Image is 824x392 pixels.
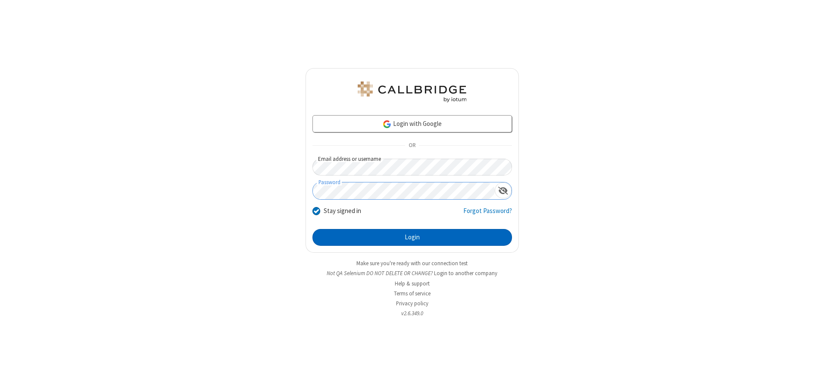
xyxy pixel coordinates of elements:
img: QA Selenium DO NOT DELETE OR CHANGE [356,82,468,102]
li: Not QA Selenium DO NOT DELETE OR CHANGE? [306,269,519,277]
input: Email address or username [312,159,512,176]
li: v2.6.349.0 [306,309,519,317]
a: Help & support [395,280,430,287]
label: Stay signed in [324,206,361,216]
button: Login [312,229,512,246]
a: Terms of service [394,290,431,297]
div: Show password [495,182,512,198]
input: Password [313,182,495,199]
button: Login to another company [434,269,497,277]
a: Forgot Password? [463,206,512,223]
img: google-icon.png [382,119,392,129]
a: Privacy policy [396,300,428,307]
a: Login with Google [312,115,512,132]
span: OR [405,140,419,152]
a: Make sure you're ready with our connection test [356,260,468,267]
